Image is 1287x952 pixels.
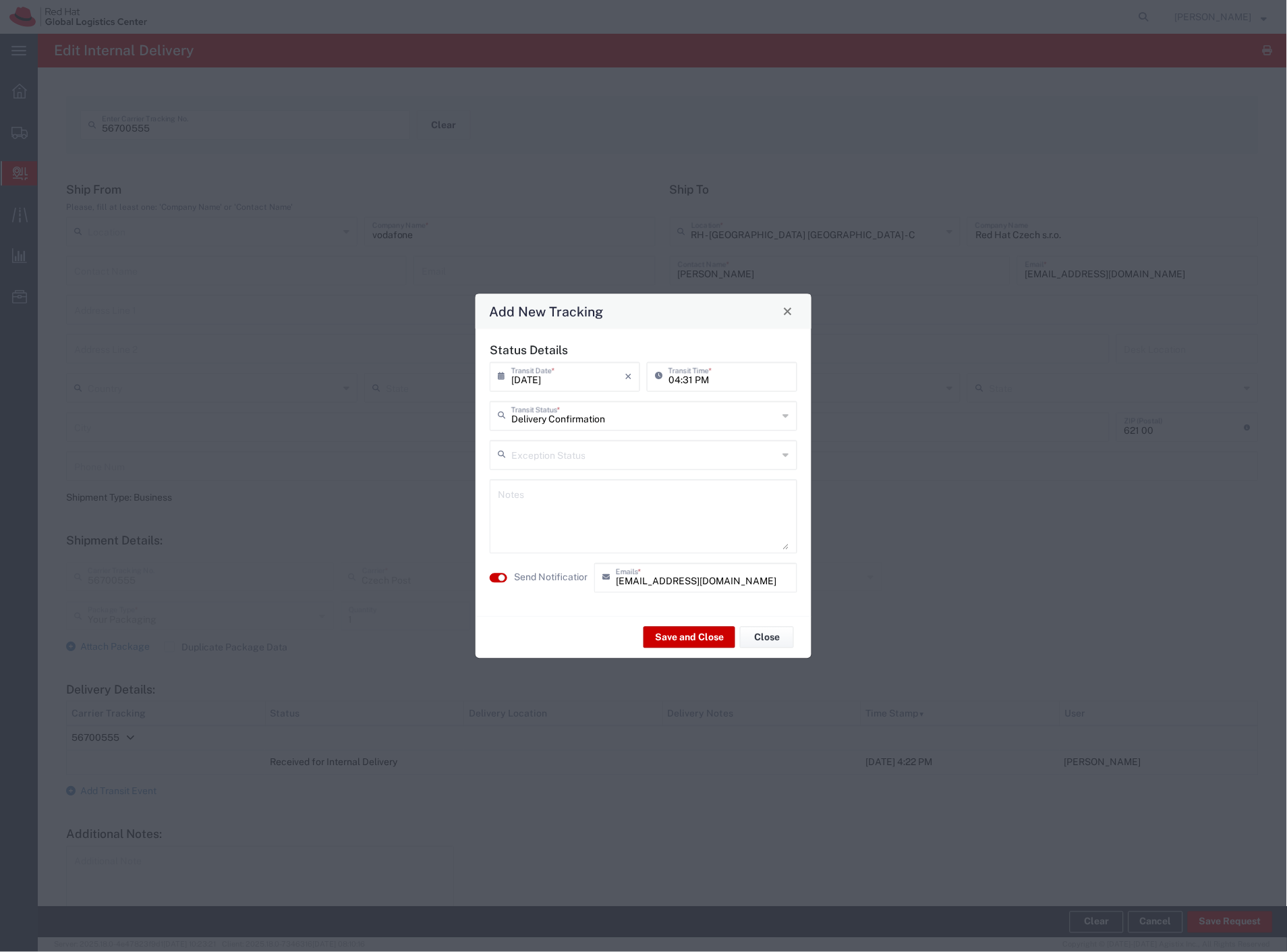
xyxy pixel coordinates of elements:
[514,571,588,585] agx-label: Send Notification
[625,366,632,387] i: ×
[490,302,604,321] h4: Add New Tracking
[490,343,797,357] h5: Status Details
[740,627,794,648] button: Close
[643,627,735,648] button: Save and Close
[514,571,590,585] label: Send Notification
[778,302,797,320] button: Close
